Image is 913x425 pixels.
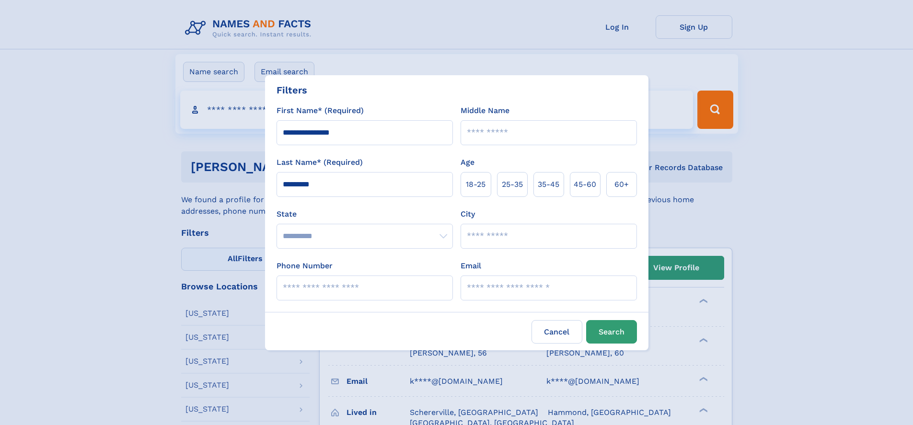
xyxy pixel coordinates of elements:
[532,320,582,344] label: Cancel
[277,105,364,116] label: First Name* (Required)
[538,179,559,190] span: 35‑45
[574,179,596,190] span: 45‑60
[461,157,474,168] label: Age
[502,179,523,190] span: 25‑35
[277,83,307,97] div: Filters
[277,157,363,168] label: Last Name* (Required)
[586,320,637,344] button: Search
[461,208,475,220] label: City
[461,105,509,116] label: Middle Name
[277,260,333,272] label: Phone Number
[614,179,629,190] span: 60+
[461,260,481,272] label: Email
[277,208,453,220] label: State
[466,179,485,190] span: 18‑25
